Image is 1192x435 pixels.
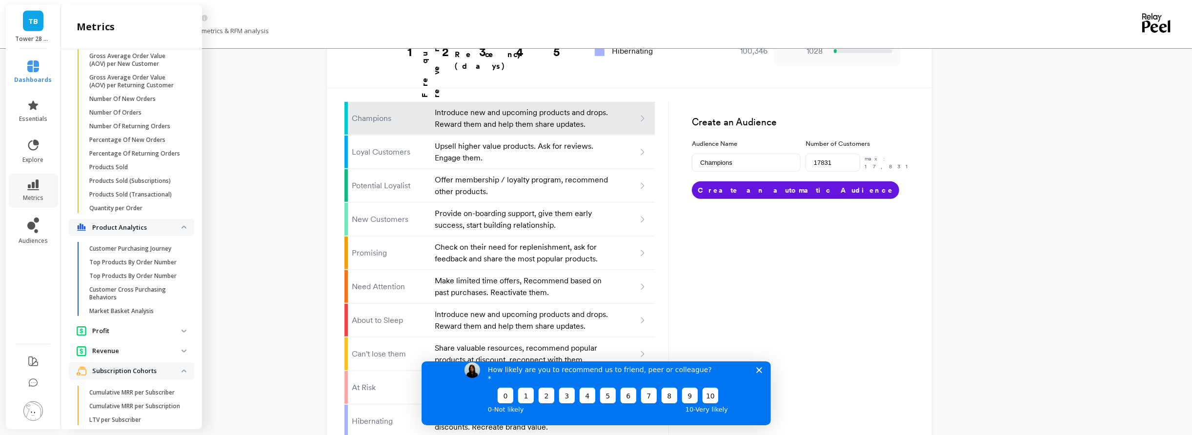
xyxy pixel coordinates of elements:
p: Top Products By Order Number [89,272,177,280]
span: explore [23,156,44,164]
iframe: Survey by Kateryna from Peel [422,361,771,425]
p: Profit [92,326,182,336]
p: Provide on-boarding support, give them early success, start building relationship. [435,208,610,231]
p: Product Analytics [92,223,182,233]
div: 2 [427,44,464,54]
p: Introduce new and upcoming products and drops. Reward them and help them share updates. [435,107,610,130]
img: profile picture [23,401,43,421]
p: Customer Cross Purchasing Behaviors [89,286,182,301]
div: 100,346 [710,45,780,57]
p: Number Of New Orders [89,95,156,103]
h2: metrics [77,20,115,34]
button: Create an automatic Audience [692,181,899,199]
p: Share valuable resources, recommend popular products at discount, reconnect with them. [435,342,610,366]
p: Can't lose them [352,348,429,360]
img: down caret icon [182,330,186,333]
p: Top Products By Order Number [89,258,177,266]
p: Quantity per Order [89,204,142,212]
div: 1 [389,44,430,54]
p: Gross Average Order Value (AOV) per New Customer [89,52,182,68]
img: navigation item icon [77,326,86,336]
p: Products Sold (Transactional) [89,191,172,198]
p: New Customers [352,214,429,225]
p: Gross Average Order Value (AOV) per Returning Customer [89,74,182,89]
p: Recency (days) [455,49,575,72]
span: audiences [19,237,48,245]
span: TB [28,16,38,27]
p: LTV per Subscriber [89,416,141,424]
p: Customer Purchasing Journey [89,245,171,253]
p: Check on their need for replenishment, ask for feedback and share the most popular products. [435,241,610,265]
p: Market Basket Analysis [89,307,154,315]
p: Promising [352,247,429,259]
label: Number of Customers [806,139,914,149]
p: Tower 28 Beauty [16,35,51,43]
h3: Create an Audience [692,116,914,130]
p: Need Attention [352,281,429,293]
p: Cumulative MRR per Subscription [89,402,180,410]
p: Percentage Of Returning Orders [89,150,180,158]
p: Subscription Cohorts [92,366,182,376]
p: Number Of Returning Orders [89,122,170,130]
p: Potential Loyalist [352,180,429,192]
p: max: 17,831 [865,155,914,171]
p: Champions [352,113,429,124]
img: navigation item icon [77,223,86,231]
p: Upsell higher value products. Ask for reviews. Engage them. [435,140,610,164]
span: essentials [19,115,47,123]
p: Offer membership / loyalty program, recommend other products. [435,174,610,198]
p: Percentage Of New Orders [89,136,165,144]
img: down caret icon [182,350,186,353]
img: navigation item icon [77,366,86,376]
p: Products Sold (Subscriptions) [89,177,171,185]
label: Audience Name [692,139,800,149]
span: metrics [23,194,43,202]
p: Make limited time offers, Recommend based on past purchases. Reactivate them. [435,275,610,298]
p: Cumulative MRR per Subscriber [89,389,175,396]
p: At Risk [352,382,429,394]
p: About to Sleep [352,315,429,326]
input: e.g. Black friday [692,154,800,172]
span: dashboards [15,76,52,84]
p: 1028 [780,45,823,57]
img: down caret icon [182,370,186,373]
img: navigation item icon [77,346,86,356]
span: Hibernating [612,45,653,57]
p: Loyal Customers [352,146,429,158]
p: Products Sold [89,163,128,171]
img: down caret icon [182,226,186,229]
p: Hibernating [352,415,429,427]
p: Introduce new and upcoming products and drops. Reward them and help them share updates. [435,309,610,332]
p: Revenue [92,346,182,356]
input: e.g. 500 [806,154,860,172]
p: Number Of Orders [89,109,141,117]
